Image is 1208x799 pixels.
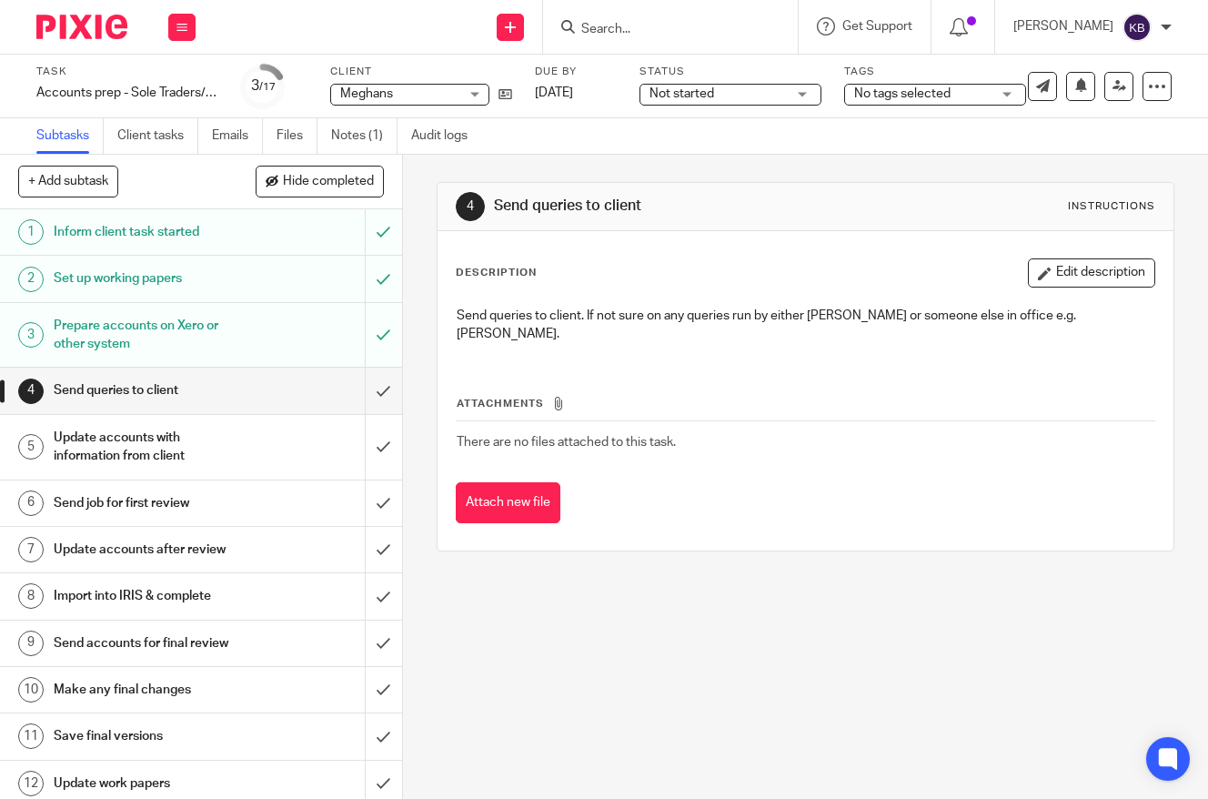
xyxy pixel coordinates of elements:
h1: Import into IRIS & complete [54,582,249,610]
img: svg%3E [1122,13,1152,42]
p: [PERSON_NAME] [1013,17,1113,35]
div: 8 [18,583,44,609]
button: + Add subtask [18,166,118,197]
h1: Send queries to client [494,197,844,216]
label: Status [639,65,821,79]
label: Due by [535,65,617,79]
span: There are no files attached to this task. [457,436,676,449]
h1: Make any final changes [54,676,249,703]
div: 12 [18,771,44,796]
div: 4 [18,379,44,404]
div: 11 [18,723,44,749]
img: Pixie [36,15,127,39]
span: Hide completed [283,175,374,189]
div: 4 [456,192,485,221]
p: Send queries to client. If not sure on any queries run by either [PERSON_NAME] or someone else in... [457,307,1155,344]
h1: Update accounts with information from client [54,424,249,470]
span: Attachments [457,399,544,409]
h1: Prepare accounts on Xero or other system [54,312,249,359]
span: Not started [649,87,714,100]
h1: Send job for first review [54,490,249,517]
span: Meghans [340,87,393,100]
h1: Update accounts after review [54,536,249,563]
button: Edit description [1028,258,1155,288]
button: Attach new file [456,482,560,523]
a: Audit logs [411,118,481,154]
h1: Set up working papers [54,265,249,292]
span: Get Support [842,20,912,33]
label: Tags [844,65,1026,79]
a: Subtasks [36,118,104,154]
label: Client [330,65,512,79]
div: 5 [18,434,44,460]
a: Client tasks [117,118,198,154]
div: 6 [18,491,44,516]
div: Instructions [1068,199,1155,214]
div: 3 [18,322,44,348]
a: Files [277,118,317,154]
div: 3 [251,76,276,96]
a: Notes (1) [331,118,398,154]
a: Emails [212,118,263,154]
input: Search [579,22,743,38]
div: 9 [18,631,44,656]
div: 2 [18,267,44,292]
h1: Send accounts for final review [54,630,249,657]
label: Task [36,65,218,79]
div: 7 [18,537,44,562]
h1: Update work papers [54,770,249,797]
small: /17 [259,82,276,92]
h1: Send queries to client [54,377,249,404]
p: Description [456,266,537,280]
span: [DATE] [535,86,573,99]
h1: Inform client task started [54,218,249,246]
h1: Save final versions [54,723,249,750]
div: 10 [18,677,44,703]
button: Hide completed [256,166,384,197]
div: 1 [18,219,44,245]
div: Accounts prep - Sole Traders/Partnerships (IRIS) [36,84,218,102]
span: No tags selected [854,87,951,100]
